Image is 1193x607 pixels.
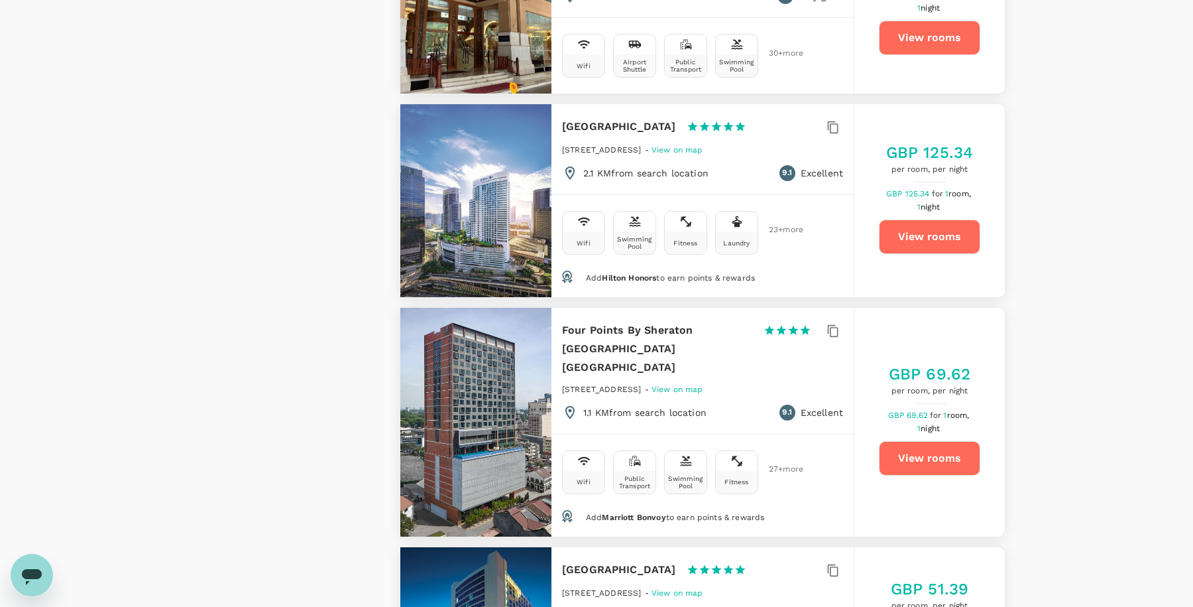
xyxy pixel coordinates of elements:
span: - [645,145,652,155]
a: View on map [652,144,703,155]
div: Wifi [577,478,591,486]
span: 1 [917,202,942,212]
button: View rooms [879,21,980,55]
span: - [645,588,652,598]
button: View rooms [879,220,980,254]
span: [STREET_ADDRESS] [562,145,641,155]
span: [STREET_ADDRESS] [562,385,641,394]
h6: [GEOGRAPHIC_DATA] [562,117,676,136]
a: View on map [652,383,703,394]
span: 1 [917,3,942,13]
span: 1 [943,411,971,420]
div: Fitness [724,478,748,486]
span: 9.1 [782,167,791,180]
h5: GBP 51.39 [891,578,968,600]
div: Public Transport [667,58,704,73]
span: 1 [945,189,973,198]
span: room, [947,411,970,420]
div: Wifi [577,62,591,70]
div: Fitness [673,239,697,247]
div: Public Transport [616,475,653,490]
span: per room, per night [886,163,974,176]
iframe: Button to launch messaging window [11,554,53,596]
span: night [921,424,940,433]
span: - [645,385,652,394]
p: Excellent [801,406,843,419]
span: 1 [917,424,942,433]
h6: Four Points By Sheraton [GEOGRAPHIC_DATA] [GEOGRAPHIC_DATA] [562,321,753,377]
span: [STREET_ADDRESS] [562,588,641,598]
p: Excellent [801,167,843,180]
h5: GBP 125.34 [886,142,974,163]
span: Marriott Bonvoy [602,513,665,522]
span: Hilton Honors [602,273,656,283]
div: Laundry [723,239,750,247]
span: night [921,3,940,13]
span: View on map [652,588,703,598]
span: Add to earn points & rewards [586,273,755,283]
a: View on map [652,587,703,598]
span: 27 + more [769,465,789,474]
span: Add to earn points & rewards [586,513,764,522]
div: Wifi [577,239,591,247]
h6: [GEOGRAPHIC_DATA] [562,561,676,579]
h5: GBP 69.62 [889,364,970,385]
span: room, [948,189,971,198]
span: 30 + more [769,49,789,58]
span: GBP 69.62 [888,411,930,420]
span: View on map [652,145,703,155]
span: GBP 125.34 [886,189,932,198]
span: for [932,189,945,198]
button: View rooms [879,441,980,476]
p: 2.1 KM from search location [583,167,709,180]
div: Swimming Pool [667,475,704,490]
div: Swimming Pool [718,58,755,73]
div: Airport Shuttle [616,58,653,73]
div: Swimming Pool [616,236,653,250]
span: per room, per night [889,385,970,398]
span: View on map [652,385,703,394]
span: night [921,202,940,212]
p: 1.1 KM from search location [583,406,707,419]
span: for [930,411,943,420]
span: 23 + more [769,226,789,234]
span: 9.1 [782,406,791,419]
